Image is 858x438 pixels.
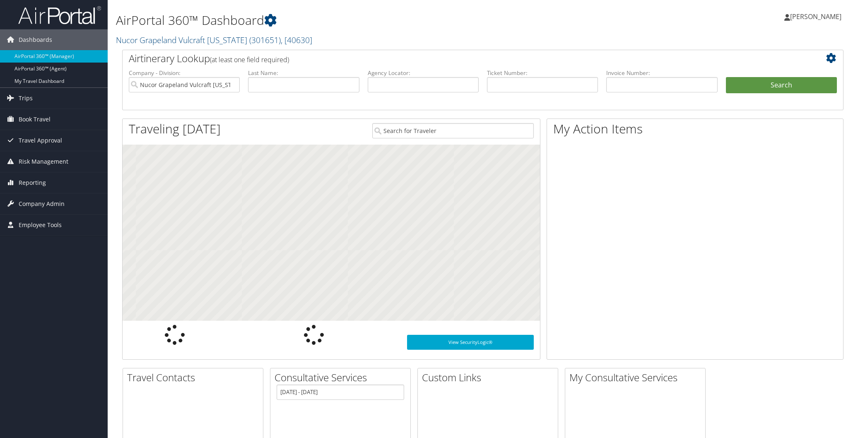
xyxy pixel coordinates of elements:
[19,151,68,172] span: Risk Management
[19,215,62,235] span: Employee Tools
[547,120,843,138] h1: My Action Items
[487,69,598,77] label: Ticket Number:
[129,120,221,138] h1: Traveling [DATE]
[726,77,837,94] button: Search
[407,335,534,350] a: View SecurityLogic®
[116,12,605,29] h1: AirPortal 360™ Dashboard
[422,370,558,385] h2: Custom Links
[372,123,534,138] input: Search for Traveler
[249,34,281,46] span: ( 301651 )
[569,370,705,385] h2: My Consultative Services
[210,55,289,64] span: (at least one field required)
[127,370,263,385] h2: Travel Contacts
[281,34,312,46] span: , [ 40630 ]
[606,69,717,77] label: Invoice Number:
[18,5,101,25] img: airportal-logo.png
[275,370,410,385] h2: Consultative Services
[129,51,777,65] h2: Airtinerary Lookup
[368,69,479,77] label: Agency Locator:
[19,172,46,193] span: Reporting
[19,130,62,151] span: Travel Approval
[784,4,850,29] a: [PERSON_NAME]
[116,34,312,46] a: Nucor Grapeland Vulcraft [US_STATE]
[19,109,51,130] span: Book Travel
[19,88,33,109] span: Trips
[790,12,841,21] span: [PERSON_NAME]
[19,194,65,214] span: Company Admin
[248,69,359,77] label: Last Name:
[19,29,52,50] span: Dashboards
[129,69,240,77] label: Company - Division:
